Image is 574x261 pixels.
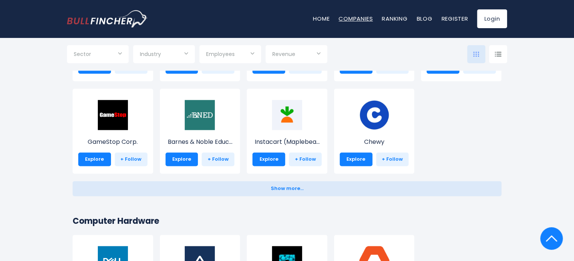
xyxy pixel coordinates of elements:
[473,51,479,57] img: icon-comp-grid.svg
[206,48,254,62] input: Selection
[74,48,122,62] input: Selection
[73,215,501,227] h2: Computer Hardware
[340,137,409,146] p: Chewy
[272,48,320,62] input: Selection
[98,100,128,130] img: GME.png
[495,51,501,57] img: icon-comp-list-view.svg
[313,15,330,23] a: Home
[441,15,468,23] a: Register
[252,137,322,146] p: Instacart (Maplebear)
[67,10,148,27] img: bullfincher logo
[289,152,322,166] a: + Follow
[166,152,198,166] a: Explore
[202,152,234,166] a: + Follow
[340,152,372,166] a: Explore
[376,152,409,166] a: + Follow
[271,186,304,192] span: Show more...
[78,137,147,146] p: GameStop Corp.
[382,15,407,23] a: Ranking
[206,51,235,57] span: Employees
[166,137,235,146] p: Barnes & Noble Education
[339,15,373,23] a: Companies
[272,51,295,57] span: Revenue
[272,100,302,130] img: CART.png
[477,9,507,28] a: Login
[78,114,147,146] a: GameStop Corp.
[73,181,501,196] button: Show more...
[140,48,188,62] input: Selection
[115,152,147,166] a: + Follow
[359,100,389,130] img: CHWY.jpeg
[78,152,111,166] a: Explore
[67,10,148,27] a: Go to homepage
[74,51,91,57] span: Sector
[252,114,322,146] a: Instacart (Maplebea...
[185,100,215,130] img: BNED.png
[166,114,235,146] a: Barnes & Noble Educ...
[340,114,409,146] a: Chewy
[140,51,161,57] span: Industry
[252,152,285,166] a: Explore
[416,15,432,23] a: Blog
